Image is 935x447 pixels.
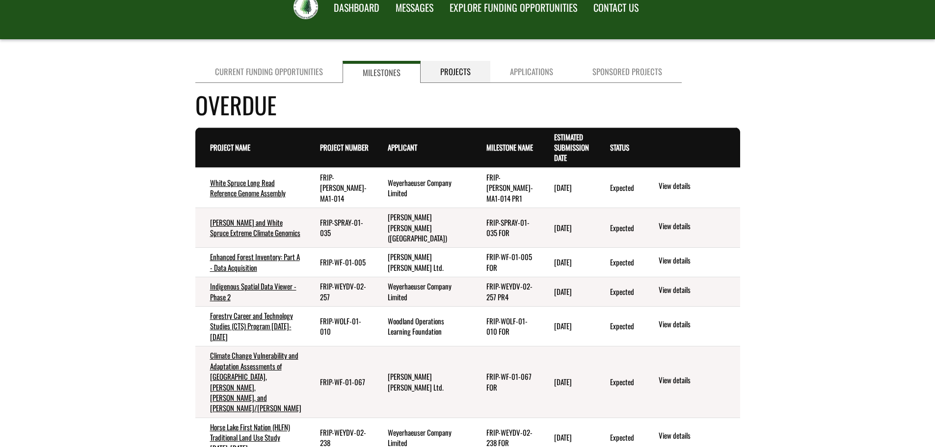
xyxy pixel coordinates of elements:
[595,307,642,346] td: Expected
[210,310,293,342] a: Forestry Career and Technology Studies (CTS) Program [DATE]-[DATE]
[554,376,572,387] time: [DATE]
[554,131,589,163] a: Estimated Submission Date
[554,286,572,297] time: [DATE]
[554,257,572,267] time: [DATE]
[195,208,305,248] td: Engelmann and White Spruce Extreme Climate Genomics
[539,168,595,208] td: 8/1/2025
[659,255,736,267] a: View details
[659,221,736,233] a: View details
[659,430,736,442] a: View details
[554,222,572,233] time: [DATE]
[343,61,421,83] a: Milestones
[595,168,642,208] td: Expected
[195,277,305,307] td: Indigenous Spatial Data Viewer - Phase 2
[554,320,572,331] time: [DATE]
[210,217,300,238] a: [PERSON_NAME] and White Spruce Extreme Climate Genomics
[305,168,374,208] td: FRIP-WEYER-MA1-014
[610,142,629,153] a: Status
[210,281,296,302] a: Indigenous Spatial Data Viewer - Phase 2
[642,248,740,277] td: action menu
[642,346,740,418] td: action menu
[539,208,595,248] td: 7/31/2025
[472,277,539,307] td: FRIP-WEYDV-02-257 PR4
[472,307,539,346] td: FRIP-WOLF-01-010 FOR
[539,307,595,346] td: 7/30/2025
[539,248,595,277] td: 7/31/2025
[373,346,472,418] td: West Fraser Mills Ltd.
[659,285,736,296] a: View details
[305,307,374,346] td: FRIP-WOLF-01-010
[642,128,740,168] th: Actions
[305,208,374,248] td: FRIP-SPRAY-01-035
[210,177,286,198] a: White Spruce Long Read Reference Genome Assembly
[659,375,736,387] a: View details
[195,87,740,122] h4: Overdue
[472,346,539,418] td: FRIP-WF-01-067 FOR
[642,208,740,248] td: action menu
[210,142,250,153] a: Project Name
[210,350,301,413] a: Climate Change Vulnerability and Adaptation Assessments of [GEOGRAPHIC_DATA], [PERSON_NAME], [PER...
[539,277,595,307] td: 7/30/2025
[305,277,374,307] td: FRIP-WEYDV-02-257
[595,208,642,248] td: Expected
[388,142,417,153] a: Applicant
[305,346,374,418] td: FRIP-WF-01-067
[421,61,490,83] a: Projects
[659,319,736,331] a: View details
[373,307,472,346] td: Woodland Operations Learning Foundation
[472,208,539,248] td: FRIP-SPRAY-01-035 FOR
[554,182,572,193] time: [DATE]
[490,61,573,83] a: Applications
[472,168,539,208] td: FRIP-WEYER-MA1-014 PR1
[305,248,374,277] td: FRIP-WF-01-005
[195,248,305,277] td: Enhanced Forest Inventory: Part A - Data Acquisition
[539,346,595,418] td: 7/30/2025
[195,307,305,346] td: Forestry Career and Technology Studies (CTS) Program 2023-2025
[595,248,642,277] td: Expected
[554,432,572,443] time: [DATE]
[373,208,472,248] td: West Fraser Cochrane (Spray Lake Sawmill)
[373,277,472,307] td: Weyerhaeuser Company Limited
[595,346,642,418] td: Expected
[195,346,305,418] td: Climate Change Vulnerability and Adaptation Assessments of Grande Prairie, Manning, Sundre, and H...
[486,142,533,153] a: Milestone Name
[373,248,472,277] td: West Fraser Mills Ltd.
[642,168,740,208] td: action menu
[573,61,682,83] a: Sponsored Projects
[195,168,305,208] td: White Spruce Long Read Reference Genome Assembly
[373,168,472,208] td: Weyerhaeuser Company Limited
[595,277,642,307] td: Expected
[210,251,300,272] a: Enhanced Forest Inventory: Part A - Data Acquisition
[320,142,369,153] a: Project Number
[642,277,740,307] td: action menu
[472,248,539,277] td: FRIP-WF-01-005 FOR
[642,307,740,346] td: action menu
[659,181,736,192] a: View details
[195,61,343,83] a: Current Funding Opportunities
